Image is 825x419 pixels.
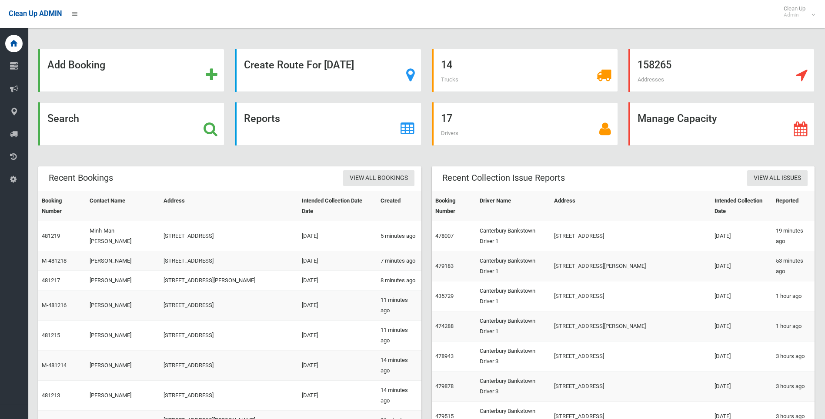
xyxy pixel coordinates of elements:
[772,311,815,341] td: 1 hour ago
[244,112,280,125] strong: Reports
[377,191,421,221] th: Created
[784,12,805,18] small: Admin
[377,381,421,411] td: 14 minutes ago
[638,76,664,83] span: Addresses
[160,291,298,321] td: [STREET_ADDRESS]
[772,221,815,251] td: 19 minutes ago
[298,321,377,351] td: [DATE]
[86,321,160,351] td: [PERSON_NAME]
[779,5,814,18] span: Clean Up
[298,221,377,251] td: [DATE]
[476,311,551,341] td: Canterbury Bankstown Driver 1
[244,59,354,71] strong: Create Route For [DATE]
[551,191,711,221] th: Address
[160,351,298,381] td: [STREET_ADDRESS]
[38,49,224,92] a: Add Booking
[711,341,772,372] td: [DATE]
[441,59,452,71] strong: 14
[38,191,86,221] th: Booking Number
[551,311,711,341] td: [STREET_ADDRESS][PERSON_NAME]
[377,221,421,251] td: 5 minutes ago
[711,251,772,281] td: [DATE]
[235,49,421,92] a: Create Route For [DATE]
[86,191,160,221] th: Contact Name
[772,251,815,281] td: 53 minutes ago
[86,251,160,271] td: [PERSON_NAME]
[343,170,414,186] a: View All Bookings
[435,353,454,359] a: 478943
[441,130,458,136] span: Drivers
[638,112,717,125] strong: Manage Capacity
[298,251,377,271] td: [DATE]
[711,372,772,402] td: [DATE]
[476,372,551,402] td: Canterbury Bankstown Driver 3
[298,351,377,381] td: [DATE]
[476,281,551,311] td: Canterbury Bankstown Driver 1
[551,372,711,402] td: [STREET_ADDRESS]
[298,191,377,221] th: Intended Collection Date Date
[298,291,377,321] td: [DATE]
[711,281,772,311] td: [DATE]
[235,102,421,145] a: Reports
[377,271,421,291] td: 8 minutes ago
[432,191,477,221] th: Booking Number
[47,112,79,125] strong: Search
[476,191,551,221] th: Driver Name
[86,221,160,251] td: Minh-Man [PERSON_NAME]
[160,191,298,221] th: Address
[38,169,124,186] header: Recent Bookings
[711,191,772,221] th: Intended Collection Date
[42,302,67,308] a: M-481216
[711,311,772,341] td: [DATE]
[160,381,298,411] td: [STREET_ADDRESS]
[377,351,421,381] td: 14 minutes ago
[551,341,711,372] td: [STREET_ADDRESS]
[772,191,815,221] th: Reported
[377,251,421,271] td: 7 minutes ago
[42,332,60,338] a: 481215
[628,102,815,145] a: Manage Capacity
[638,59,671,71] strong: 158265
[298,381,377,411] td: [DATE]
[86,381,160,411] td: [PERSON_NAME]
[551,281,711,311] td: [STREET_ADDRESS]
[772,281,815,311] td: 1 hour ago
[476,251,551,281] td: Canterbury Bankstown Driver 1
[42,277,60,284] a: 481217
[551,251,711,281] td: [STREET_ADDRESS][PERSON_NAME]
[160,271,298,291] td: [STREET_ADDRESS][PERSON_NAME]
[42,257,67,264] a: M-481218
[747,170,808,186] a: View All Issues
[476,221,551,251] td: Canterbury Bankstown Driver 1
[47,59,105,71] strong: Add Booking
[38,102,224,145] a: Search
[9,10,62,18] span: Clean Up ADMIN
[441,76,458,83] span: Trucks
[377,291,421,321] td: 11 minutes ago
[772,341,815,372] td: 3 hours ago
[86,271,160,291] td: [PERSON_NAME]
[42,362,67,368] a: M-481214
[86,351,160,381] td: [PERSON_NAME]
[160,221,298,251] td: [STREET_ADDRESS]
[435,293,454,299] a: 435729
[160,251,298,271] td: [STREET_ADDRESS]
[298,271,377,291] td: [DATE]
[42,233,60,239] a: 481219
[160,321,298,351] td: [STREET_ADDRESS]
[551,221,711,251] td: [STREET_ADDRESS]
[377,321,421,351] td: 11 minutes ago
[435,323,454,329] a: 474288
[432,169,575,186] header: Recent Collection Issue Reports
[628,49,815,92] a: 158265 Addresses
[772,372,815,402] td: 3 hours ago
[432,102,618,145] a: 17 Drivers
[435,383,454,389] a: 479878
[435,263,454,269] a: 479183
[711,221,772,251] td: [DATE]
[441,112,452,125] strong: 17
[435,233,454,239] a: 478007
[42,392,60,399] a: 481213
[86,291,160,321] td: [PERSON_NAME]
[432,49,618,92] a: 14 Trucks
